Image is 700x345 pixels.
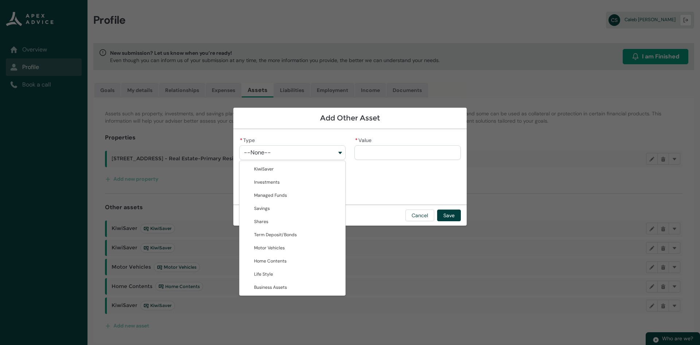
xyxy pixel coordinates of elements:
button: Save [437,210,461,221]
label: Value [354,135,374,144]
span: KiwiSaver [254,166,274,172]
span: Investments [254,179,280,185]
button: Type [239,145,346,160]
div: Type [239,161,346,296]
button: Cancel [405,210,434,221]
span: --None-- [244,149,271,156]
h1: Add Other Asset [239,114,461,123]
span: Managed Funds [254,192,287,198]
abbr: required [355,137,358,143]
abbr: required [240,137,242,143]
label: Type [239,135,258,144]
